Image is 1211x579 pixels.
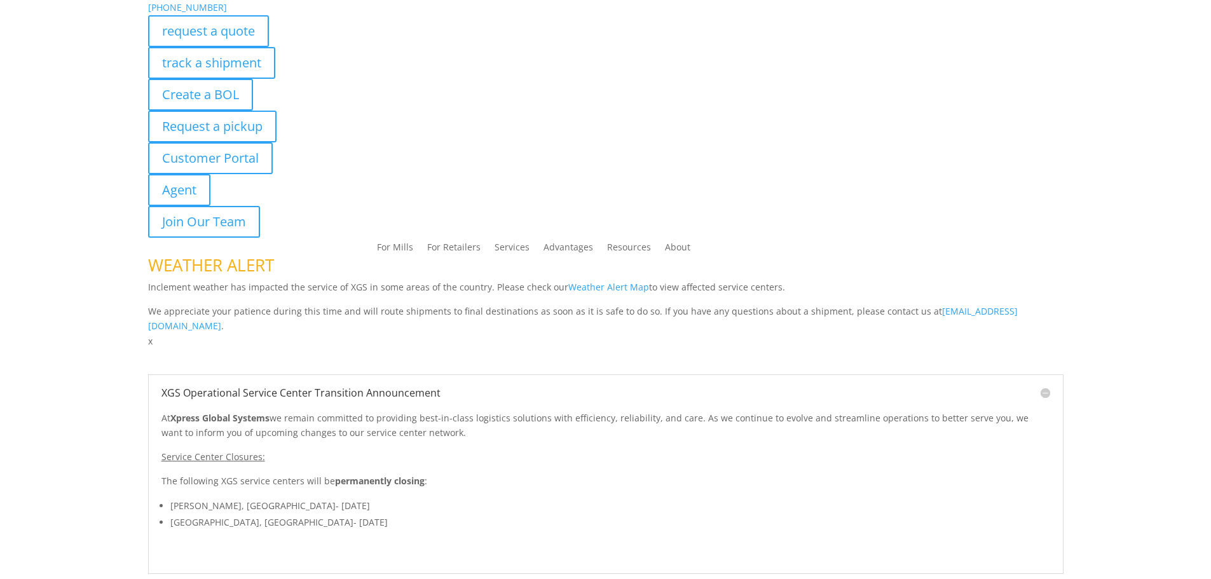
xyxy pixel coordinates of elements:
[544,243,593,257] a: Advantages
[170,514,1050,531] li: [GEOGRAPHIC_DATA], [GEOGRAPHIC_DATA]- [DATE]
[148,142,273,174] a: Customer Portal
[335,475,425,487] strong: permanently closing
[568,281,649,293] a: Weather Alert Map
[148,79,253,111] a: Create a BOL
[607,243,651,257] a: Resources
[377,243,413,257] a: For Mills
[148,1,227,13] a: [PHONE_NUMBER]
[161,473,1050,498] p: The following XGS service centers will be :
[148,111,277,142] a: Request a pickup
[148,206,260,238] a: Join Our Team
[148,174,210,206] a: Agent
[161,451,265,463] u: Service Center Closures:
[148,254,274,276] span: WEATHER ALERT
[148,15,269,47] a: request a quote
[170,498,1050,514] li: [PERSON_NAME], [GEOGRAPHIC_DATA]- [DATE]
[427,243,481,257] a: For Retailers
[148,47,275,79] a: track a shipment
[665,243,690,257] a: About
[170,412,270,424] strong: Xpress Global Systems
[148,304,1064,334] p: We appreciate your patience during this time and will route shipments to final destinations as so...
[495,243,530,257] a: Services
[148,280,1064,304] p: Inclement weather has impacted the service of XGS in some areas of the country. Please check our ...
[148,334,1064,349] p: x
[161,388,1050,398] h5: XGS Operational Service Center Transition Announcement
[161,411,1050,450] p: At we remain committed to providing best-in-class logistics solutions with efficiency, reliabilit...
